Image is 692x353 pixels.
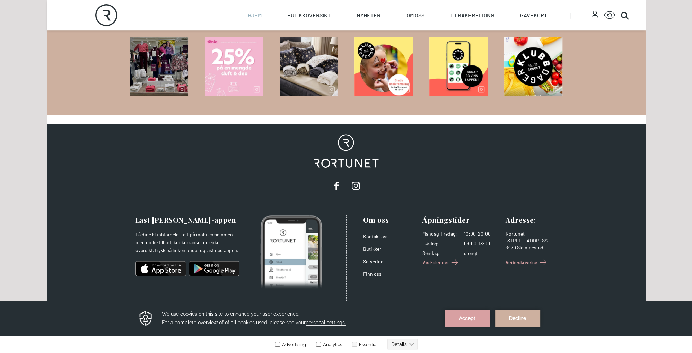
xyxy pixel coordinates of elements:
[135,260,186,277] img: ios
[349,179,363,193] a: instagram
[351,41,378,46] label: Essential
[604,10,615,21] button: Open Accessibility Menu
[422,240,457,247] dt: Lørdag :
[464,240,500,247] dd: 09:00-18:00
[275,41,280,46] input: Advertising
[506,230,560,237] div: Rortunet
[135,230,239,255] p: Få dine klubbfordeler rett på mobilen sammen med unike tilbud, konkurranser og enkel oversikt.Try...
[363,258,383,264] a: Servering
[495,9,540,26] button: Decline
[260,215,322,289] img: Photo of mobile app home screen
[135,215,239,225] h3: Last [PERSON_NAME]-appen
[138,9,153,26] img: Privacy reminder
[306,19,346,25] span: personal settings.
[506,259,537,266] span: Veibeskrivelse
[363,215,417,225] h3: Om oss
[352,41,357,46] input: Essential
[422,215,500,225] h3: Åpningstider
[363,246,381,252] a: Butikker
[422,259,449,266] span: Vis kalender
[422,230,457,237] dt: Mandag - Fredag :
[464,230,500,237] dd: 10:00-20:00
[506,245,516,250] span: 3470
[391,41,407,46] text: Details
[189,260,239,277] img: android
[315,41,342,46] label: Analytics
[330,179,343,193] a: facebook
[506,215,560,225] h3: Adresse :
[517,245,543,250] span: Slemmestad
[464,250,500,257] dd: stengt
[387,38,418,49] button: Details
[316,41,321,46] input: Analytics
[363,233,389,239] a: Kontakt oss
[422,250,457,257] dt: Søndag :
[363,271,382,277] a: Finn oss
[506,257,549,268] a: Veibeskrivelse
[275,41,306,46] label: Advertising
[162,9,436,26] h3: We use cookies on this site to enhance your user experience. For a complete overview of of all co...
[445,9,490,26] button: Accept
[506,237,560,244] div: [STREET_ADDRESS]
[422,257,460,268] a: Vis kalender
